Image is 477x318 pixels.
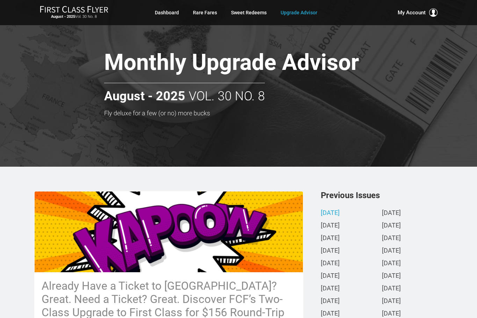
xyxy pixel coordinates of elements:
a: [DATE] [321,210,340,217]
a: [DATE] [321,298,340,305]
a: [DATE] [321,247,340,255]
strong: August - 2025 [104,89,185,103]
span: My Account [398,8,426,17]
img: First Class Flyer [40,6,108,13]
a: [DATE] [382,210,401,217]
a: [DATE] [321,273,340,280]
a: [DATE] [321,222,340,230]
a: [DATE] [382,273,401,280]
button: My Account [398,8,438,17]
a: [DATE] [382,285,401,292]
a: [DATE] [321,310,340,318]
h3: Previous Issues [321,191,443,200]
a: [DATE] [321,260,340,267]
a: [DATE] [382,235,401,242]
a: Sweet Redeems [231,6,267,19]
a: [DATE] [382,247,401,255]
small: Vol. 30 No. 8 [40,14,108,19]
a: [DATE] [382,298,401,305]
a: [DATE] [382,260,401,267]
a: Rare Fares [193,6,217,19]
a: [DATE] [382,222,401,230]
a: Upgrade Advisor [281,6,317,19]
a: [DATE] [382,310,401,318]
h2: Vol. 30 No. 8 [104,83,265,103]
a: First Class FlyerAugust - 2025Vol. 30 No. 8 [40,6,108,20]
a: [DATE] [321,285,340,292]
a: Dashboard [155,6,179,19]
strong: August - 2025 [51,14,75,19]
h3: Fly deluxe for a few (or no) more bucks [104,110,408,117]
a: [DATE] [321,235,340,242]
h1: Monthly Upgrade Advisor [104,50,408,77]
